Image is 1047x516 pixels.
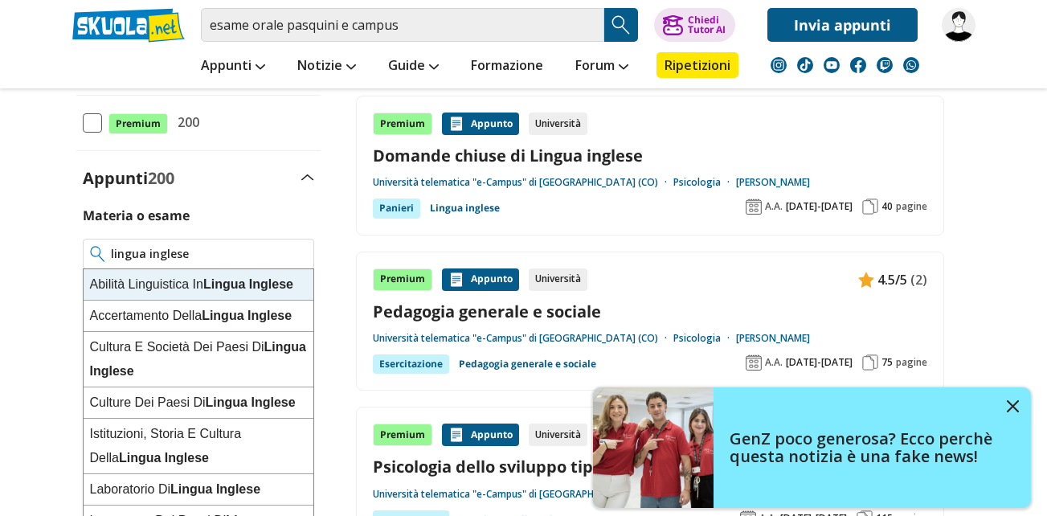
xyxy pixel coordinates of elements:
a: Psicologia dello sviluppo tipico ed atipico [373,456,927,477]
span: A.A. [765,356,783,369]
span: 40 [881,200,893,213]
strong: Lingua [203,277,245,291]
a: Università telematica "e-Campus" di [GEOGRAPHIC_DATA] (CO) [373,176,673,189]
div: Appunto [442,113,519,135]
div: Università [529,113,587,135]
div: Culture Dei Paesi Di [84,387,313,419]
div: Premium [373,424,432,446]
strong: Lingua [170,482,212,496]
div: Università [529,424,587,446]
strong: Lingua [206,395,247,409]
input: Cerca appunti, riassunti o versioni [201,8,604,42]
a: Pedagogia generale e sociale [459,354,596,374]
label: Appunti [83,167,174,189]
img: Ricerca materia o esame [90,246,105,262]
strong: Inglese [165,451,209,465]
img: Anno accademico [746,354,762,371]
a: Forum [571,52,632,81]
img: Cerca appunti, riassunti o versioni [609,13,633,37]
div: Chiedi Tutor AI [688,15,726,35]
button: Search Button [604,8,638,42]
strong: Lingua [119,451,161,465]
img: close [1007,400,1019,412]
strong: Lingua [202,309,243,322]
a: [PERSON_NAME] [736,332,810,345]
img: Pagine [862,199,878,215]
a: Lingua inglese [430,199,500,218]
div: Laboratorio Di [84,474,313,506]
a: Notizie [293,52,360,81]
span: [DATE]-[DATE] [786,356,853,369]
a: Appunti [197,52,269,81]
a: Ripetizioni [656,52,738,78]
a: Psicologia [673,176,736,189]
div: Esercitazione [373,354,449,374]
a: Invia appunti [767,8,918,42]
img: twitch [877,57,893,73]
img: Pagine [862,354,878,371]
span: pagine [896,356,927,369]
img: youtube [824,57,840,73]
strong: Inglese [251,395,295,409]
span: 75 [881,356,893,369]
a: [PERSON_NAME] [736,176,810,189]
img: instagram [771,57,787,73]
a: Guide [384,52,443,81]
div: Premium [373,268,432,291]
span: [DATE]-[DATE] [786,200,853,213]
img: Appunti contenuto [448,116,464,132]
button: ChiediTutor AI [654,8,735,42]
div: Abilità Linguistica In [84,269,313,301]
strong: Inglese [90,364,134,378]
a: Pedagogia generale e sociale [373,301,927,322]
a: Formazione [467,52,547,81]
a: GenZ poco generosa? Ecco perchè questa notizia è una fake news! [593,387,1031,508]
span: 200 [148,167,174,189]
div: Cultura E Società Dei Paesi Di [84,332,313,387]
img: WhatsApp [903,57,919,73]
img: Anno accademico [746,199,762,215]
div: Panieri [373,199,420,218]
img: Appunti contenuto [448,272,464,288]
div: Appunto [442,424,519,446]
a: Università telematica "e-Campus" di [GEOGRAPHIC_DATA] (CO) [373,332,673,345]
span: 4.5/5 [877,269,907,290]
strong: Inglese [249,277,293,291]
img: Appunti contenuto [448,427,464,443]
div: Premium [373,113,432,135]
strong: Inglese [247,309,292,322]
h4: GenZ poco generosa? Ecco perchè questa notizia è una fake news! [730,430,995,465]
label: Materia o esame [83,207,190,224]
div: Accertamento Della [84,301,313,332]
span: A.A. [765,200,783,213]
a: Domande chiuse di Lingua inglese [373,145,927,166]
span: (2) [910,269,927,290]
input: Ricerca materia o esame [111,246,306,262]
span: 200 [171,112,199,133]
div: Istituzioni, Storia E Cultura Della [84,419,313,474]
strong: Inglese [216,482,260,496]
img: Appunti contenuto [858,272,874,288]
img: Apri e chiudi sezione [301,174,314,181]
div: Università [529,268,587,291]
strong: Lingua [264,340,305,354]
div: Appunto [442,268,519,291]
span: pagine [896,200,927,213]
img: barbaracio [942,8,975,42]
span: Premium [108,113,168,134]
img: tiktok [797,57,813,73]
a: Psicologia [673,332,736,345]
a: Università telematica "e-Campus" di [GEOGRAPHIC_DATA] (CO) [373,488,673,501]
img: facebook [850,57,866,73]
